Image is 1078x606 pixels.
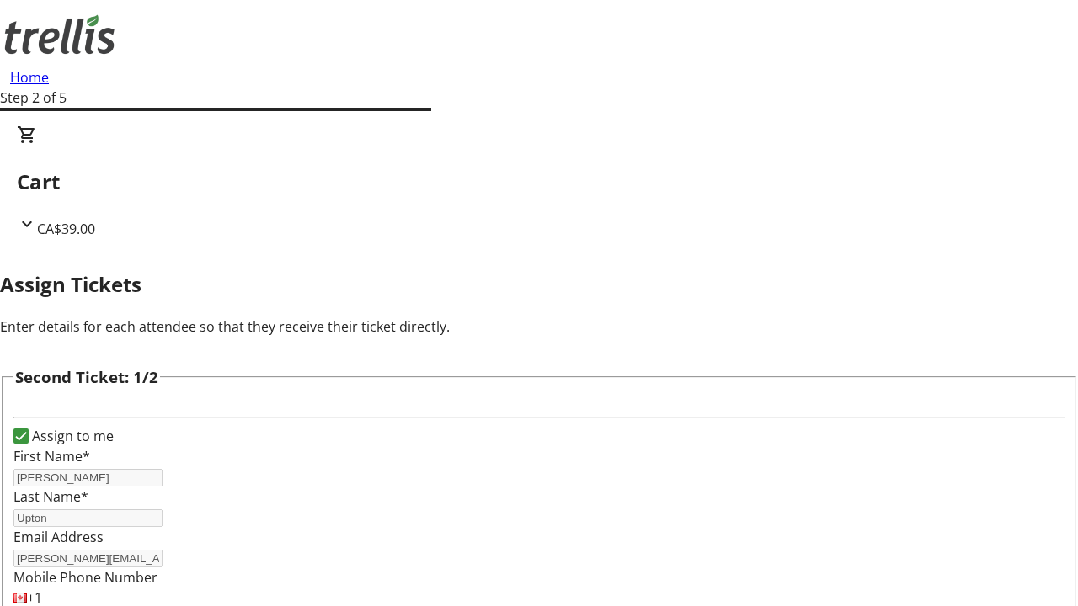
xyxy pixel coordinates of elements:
[29,426,114,446] label: Assign to me
[17,167,1061,197] h2: Cart
[13,568,157,587] label: Mobile Phone Number
[37,220,95,238] span: CA$39.00
[15,365,158,389] h3: Second Ticket: 1/2
[17,125,1061,239] div: CartCA$39.00
[13,528,104,546] label: Email Address
[13,447,90,465] label: First Name*
[13,487,88,506] label: Last Name*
